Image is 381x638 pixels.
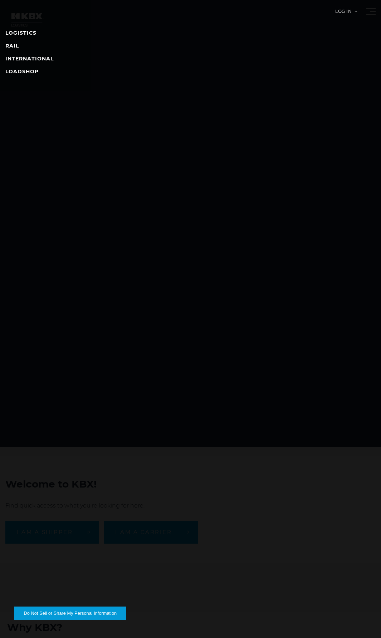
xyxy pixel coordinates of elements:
[5,68,39,75] a: LOADSHOP
[355,11,357,12] img: arrow
[5,55,54,62] a: INTERNATIONAL
[14,607,126,620] button: Do Not Sell or Share My Personal Information
[335,9,357,19] div: Log in
[5,30,36,36] a: LOGISTICS
[5,43,19,49] a: RAIL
